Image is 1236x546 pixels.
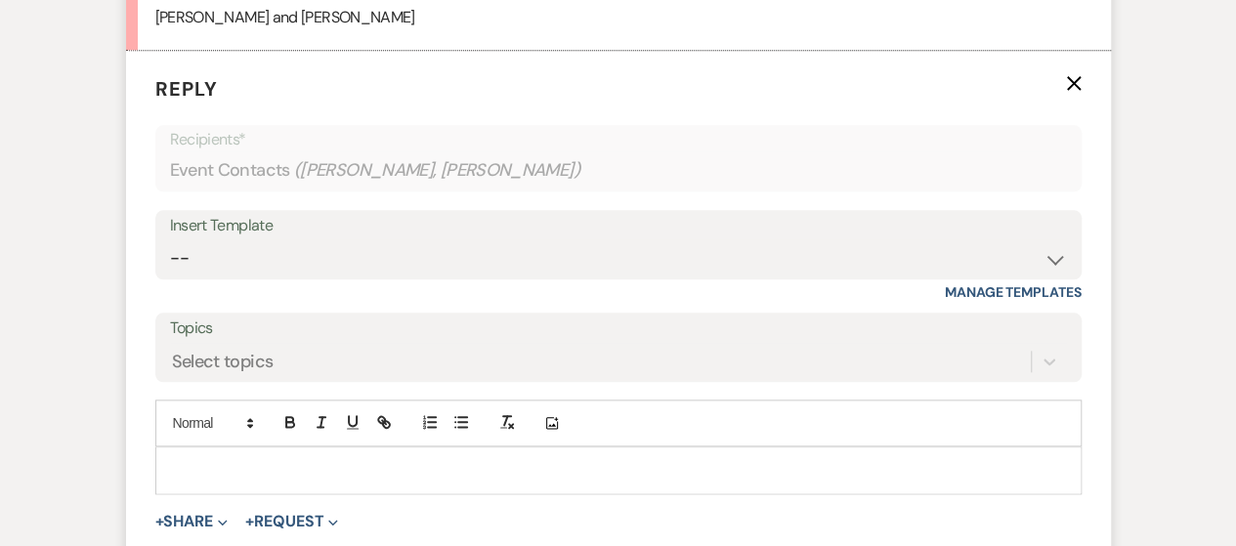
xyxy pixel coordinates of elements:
[170,315,1067,343] label: Topics
[170,212,1067,240] div: Insert Template
[155,514,164,529] span: +
[294,157,581,184] span: ( [PERSON_NAME], [PERSON_NAME] )
[155,514,229,529] button: Share
[245,514,338,529] button: Request
[155,5,1082,30] p: [PERSON_NAME] and [PERSON_NAME]
[170,151,1067,189] div: Event Contacts
[172,349,274,375] div: Select topics
[245,514,254,529] span: +
[155,76,218,102] span: Reply
[170,127,1067,152] p: Recipients*
[945,283,1082,301] a: Manage Templates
